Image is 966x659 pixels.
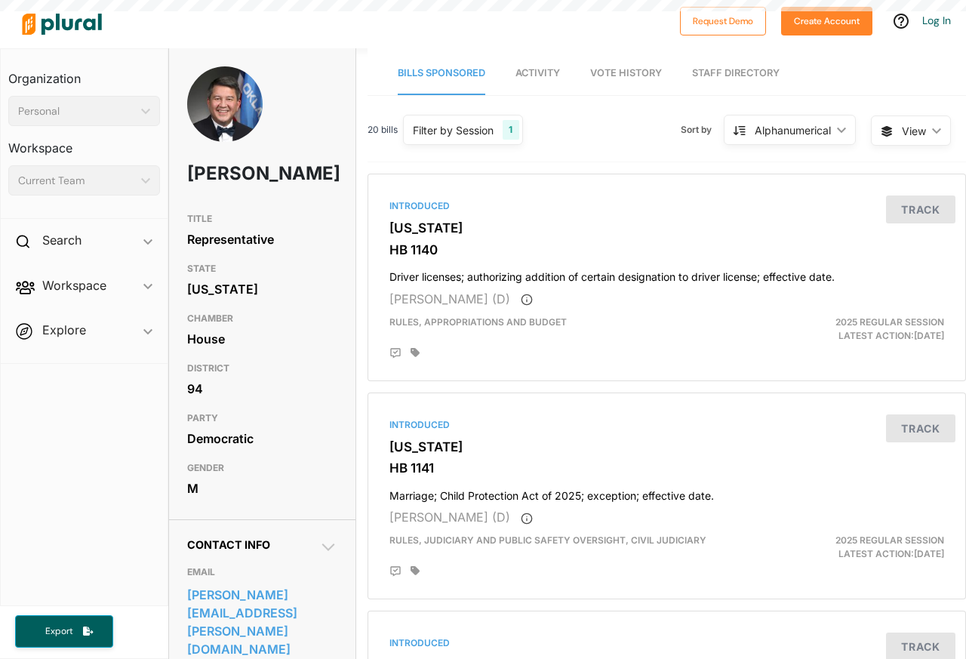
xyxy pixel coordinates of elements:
[922,14,951,27] a: Log In
[187,377,337,400] div: 94
[398,67,485,79] span: Bills Sponsored
[187,309,337,328] h3: CHAMBER
[389,418,944,432] div: Introduced
[781,12,872,28] a: Create Account
[411,565,420,576] div: Add tags
[389,220,944,236] h3: [US_STATE]
[187,563,337,581] h3: EMAIL
[680,12,766,28] a: Request Demo
[389,316,567,328] span: Rules, Appropriations and Budget
[389,291,510,306] span: [PERSON_NAME] (D)
[187,477,337,500] div: M
[18,103,135,119] div: Personal
[187,66,263,161] img: Headshot of Andy Fugate
[8,126,160,159] h3: Workspace
[368,123,398,137] span: 20 bills
[590,67,662,79] span: Vote History
[389,460,944,476] h3: HB 1141
[781,7,872,35] button: Create Account
[902,123,926,139] span: View
[187,151,278,196] h1: [PERSON_NAME]
[515,67,560,79] span: Activity
[18,173,135,189] div: Current Team
[763,316,955,343] div: Latest Action: [DATE]
[389,510,510,525] span: [PERSON_NAME] (D)
[389,199,944,213] div: Introduced
[692,52,780,95] a: Staff Directory
[389,636,944,650] div: Introduced
[681,123,724,137] span: Sort by
[755,122,831,138] div: Alphanumerical
[8,57,160,90] h3: Organization
[187,228,337,251] div: Representative
[187,427,337,450] div: Democratic
[187,328,337,350] div: House
[35,625,83,638] span: Export
[389,242,944,257] h3: HB 1140
[389,565,401,577] div: Add Position Statement
[398,52,485,95] a: Bills Sponsored
[15,615,113,648] button: Export
[886,196,955,223] button: Track
[886,414,955,442] button: Track
[187,359,337,377] h3: DISTRICT
[187,538,270,551] span: Contact Info
[187,409,337,427] h3: PARTY
[680,7,766,35] button: Request Demo
[389,534,706,546] span: Rules, Judiciary and Public Safety Oversight, Civil Judiciary
[590,52,662,95] a: Vote History
[763,534,955,561] div: Latest Action: [DATE]
[389,482,944,503] h4: Marriage; Child Protection Act of 2025; exception; effective date.
[413,122,494,138] div: Filter by Session
[835,316,944,328] span: 2025 Regular Session
[515,52,560,95] a: Activity
[187,260,337,278] h3: STATE
[411,347,420,358] div: Add tags
[187,278,337,300] div: [US_STATE]
[187,459,337,477] h3: GENDER
[389,347,401,359] div: Add Position Statement
[389,263,944,284] h4: Driver licenses; authorizing addition of certain designation to driver license; effective date.
[187,210,337,228] h3: TITLE
[42,232,82,248] h2: Search
[835,534,944,546] span: 2025 Regular Session
[503,120,518,140] div: 1
[389,439,944,454] h3: [US_STATE]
